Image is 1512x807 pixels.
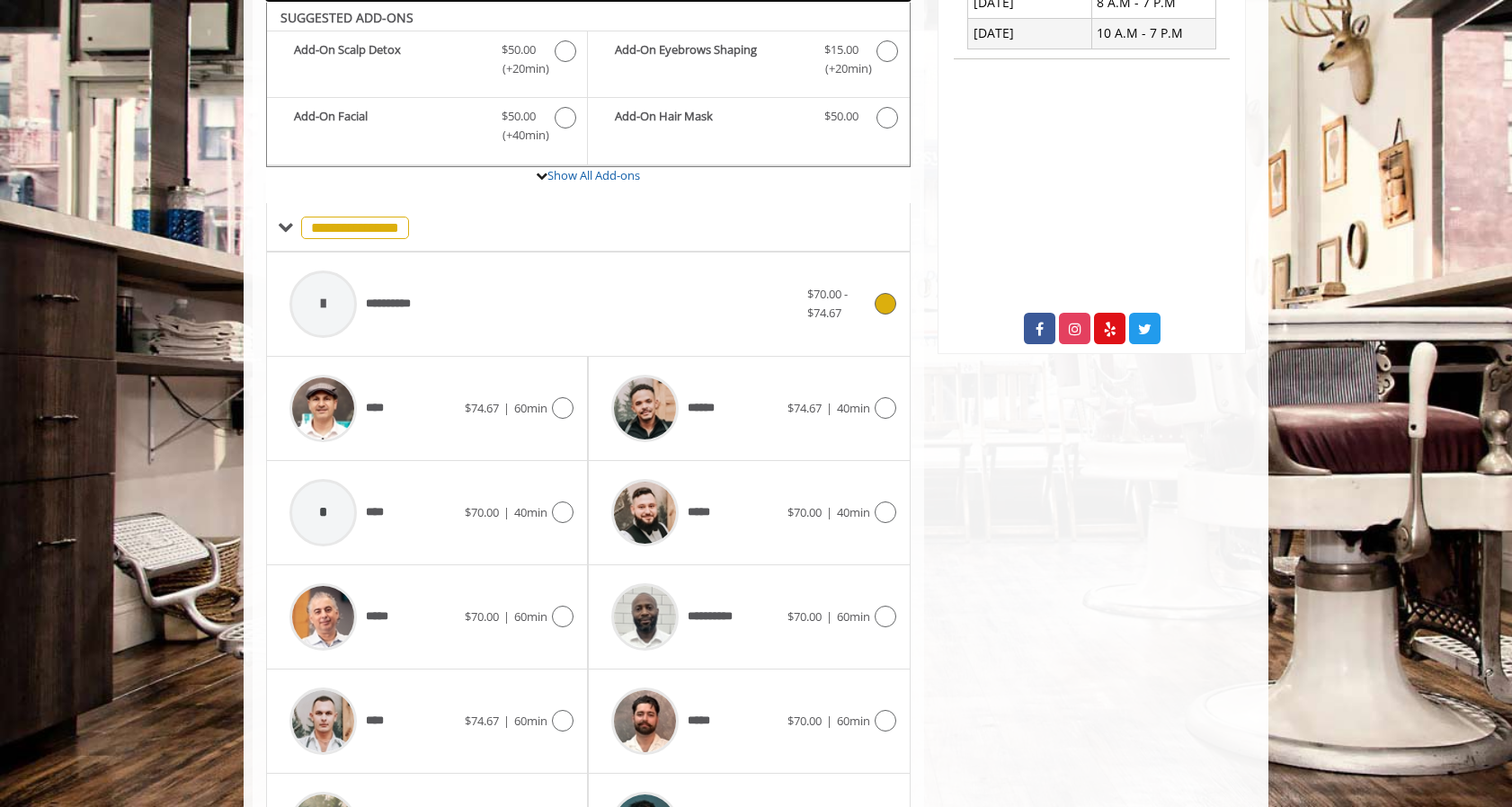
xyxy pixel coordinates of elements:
[547,167,640,183] a: Show All Add-ons
[502,107,536,126] span: $50.00
[787,713,822,729] span: $70.00
[493,126,546,145] span: (+40min )
[266,1,911,168] div: The Made Man Haircut And Beard Trim Add-onS
[826,400,832,416] span: |
[465,713,499,729] span: $74.67
[968,18,1092,49] td: [DATE]
[597,40,900,83] label: Add-On Eyebrows Shaping
[826,608,832,625] span: |
[503,504,510,520] span: |
[1091,18,1215,49] td: 10 A.M - 7 P.M
[837,608,870,625] span: 60min
[276,107,578,149] label: Add-On Facial
[787,504,822,520] span: $70.00
[514,504,547,520] span: 40min
[502,40,536,59] span: $50.00
[814,59,867,78] span: (+20min )
[837,400,870,416] span: 40min
[597,107,900,133] label: Add-On Hair Mask
[280,9,414,26] b: SUGGESTED ADD-ONS
[503,400,510,416] span: |
[465,504,499,520] span: $70.00
[787,400,822,416] span: $74.67
[826,713,832,729] span: |
[824,40,858,59] span: $15.00
[294,40,484,78] b: Add-On Scalp Detox
[493,59,546,78] span: (+20min )
[837,713,870,729] span: 60min
[514,713,547,729] span: 60min
[807,286,848,321] span: $70.00 - $74.67
[826,504,832,520] span: |
[503,608,510,625] span: |
[294,107,484,145] b: Add-On Facial
[465,400,499,416] span: $74.67
[514,400,547,416] span: 60min
[465,608,499,625] span: $70.00
[615,107,805,129] b: Add-On Hair Mask
[837,504,870,520] span: 40min
[615,40,805,78] b: Add-On Eyebrows Shaping
[787,608,822,625] span: $70.00
[514,608,547,625] span: 60min
[503,713,510,729] span: |
[824,107,858,126] span: $50.00
[276,40,578,83] label: Add-On Scalp Detox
